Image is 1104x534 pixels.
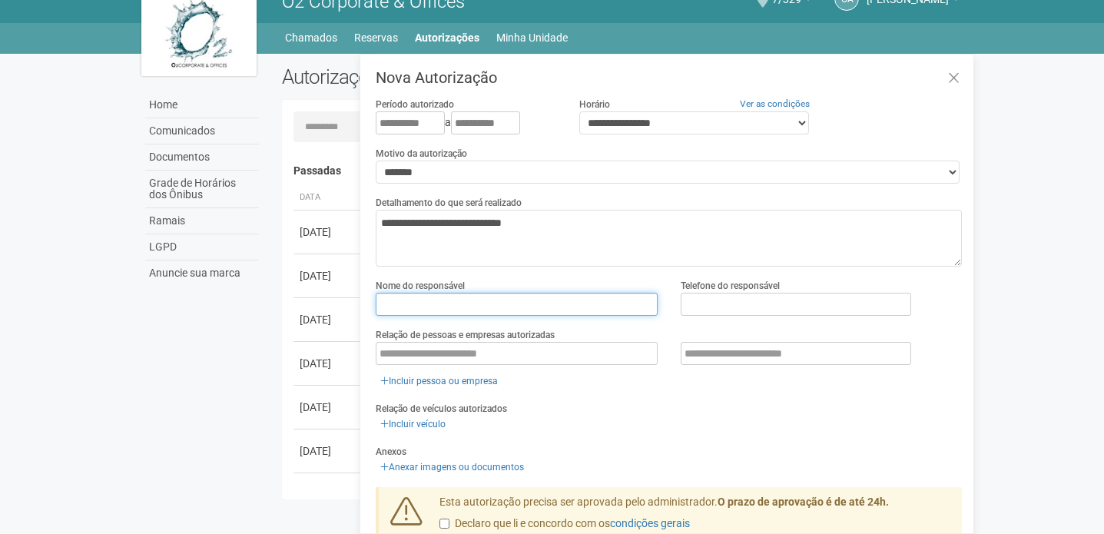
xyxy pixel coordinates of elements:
a: Ramais [145,208,259,234]
a: Ver as condições [740,98,810,109]
label: Motivo da autorização [376,147,467,161]
a: Anexar imagens ou documentos [376,459,529,476]
a: condições gerais [610,517,690,529]
div: [DATE] [300,224,356,240]
label: Declaro que li e concordo com os [439,516,690,532]
a: Autorizações [415,27,479,48]
a: Minha Unidade [496,27,568,48]
div: [DATE] [300,400,356,415]
label: Relação de pessoas e empresas autorizadas [376,328,555,342]
label: Telefone do responsável [681,279,780,293]
label: Detalhamento do que será realizado [376,196,522,210]
a: Incluir veículo [376,416,450,433]
div: [DATE] [300,443,356,459]
div: a [376,111,555,134]
h2: Autorizações [282,65,611,88]
label: Anexos [376,445,406,459]
input: Declaro que li e concordo com oscondições gerais [439,519,449,529]
label: Relação de veículos autorizados [376,402,507,416]
label: Nome do responsável [376,279,465,293]
th: Data [293,185,363,211]
a: Reservas [354,27,398,48]
a: Documentos [145,144,259,171]
strong: O prazo de aprovação é de até 24h. [718,496,889,508]
a: Comunicados [145,118,259,144]
h4: Passadas [293,165,952,177]
div: [DATE] [300,312,356,327]
a: Home [145,92,259,118]
a: Chamados [285,27,337,48]
h3: Nova Autorização [376,70,962,85]
div: [DATE] [300,487,356,502]
a: Grade de Horários dos Ônibus [145,171,259,208]
label: Horário [579,98,610,111]
div: [DATE] [300,268,356,284]
a: Anuncie sua marca [145,260,259,286]
a: LGPD [145,234,259,260]
div: [DATE] [300,356,356,371]
a: Incluir pessoa ou empresa [376,373,502,390]
label: Período autorizado [376,98,454,111]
